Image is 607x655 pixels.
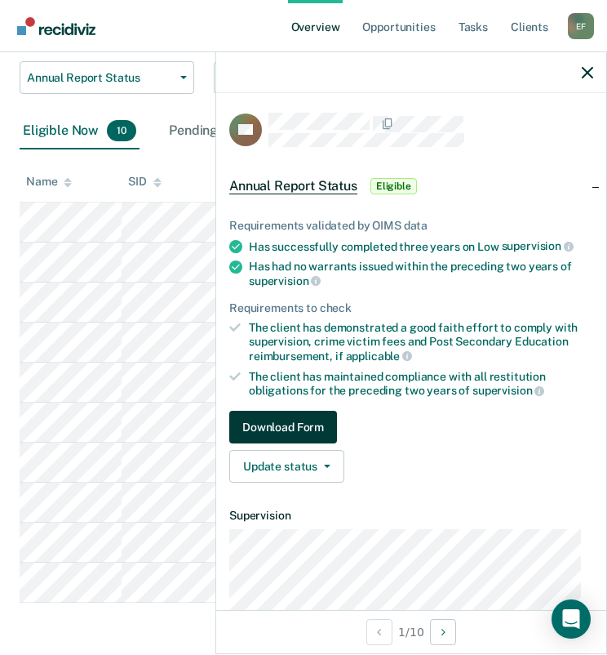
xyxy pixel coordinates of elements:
[229,509,593,523] dt: Supervision
[430,619,456,645] button: Next Opportunity
[17,17,95,35] img: Recidiviz
[472,384,544,397] span: supervision
[366,619,392,645] button: Previous Opportunity
[229,411,337,443] button: Download Form
[107,120,136,141] span: 10
[568,13,594,39] div: E F
[229,411,593,443] a: Navigate to form link
[568,13,594,39] button: Profile dropdown button
[249,260,593,287] div: Has had no warrants issued within the preceding two years of
[216,160,606,212] div: Annual Report StatusEligible
[552,599,591,639] div: Open Intercom Messenger
[216,610,606,653] div: 1 / 10
[249,239,593,254] div: Has successfully completed three years on Low
[20,114,140,149] div: Eligible Now
[128,175,162,189] div: SID
[370,178,417,194] span: Eligible
[502,239,574,252] span: supervision
[346,350,412,363] span: applicable
[249,274,321,287] span: supervision
[166,114,259,149] div: Pending
[229,219,593,233] div: Requirements validated by OIMS data
[249,321,593,363] div: The client has demonstrated a good faith effort to comply with supervision, crime victim fees and...
[229,450,344,483] button: Update status
[249,370,593,398] div: The client has maintained compliance with all restitution obligations for the preceding two years of
[229,178,357,194] span: Annual Report Status
[27,71,174,85] span: Annual Report Status
[229,301,593,315] div: Requirements to check
[26,175,72,189] div: Name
